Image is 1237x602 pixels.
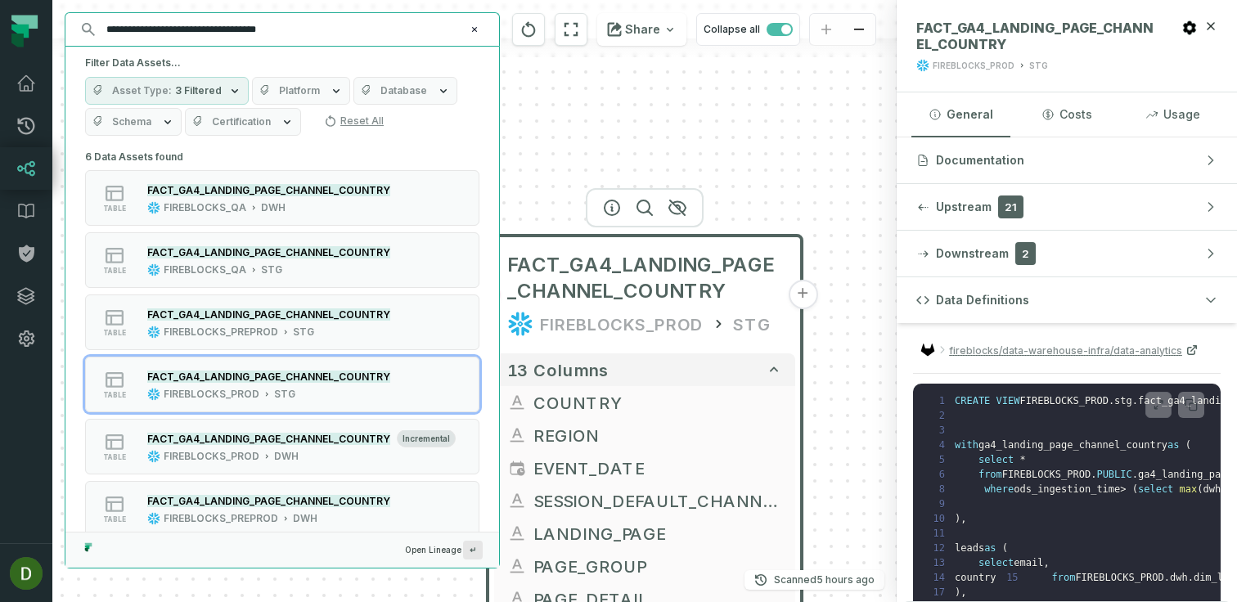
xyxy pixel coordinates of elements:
span: stg [1114,395,1132,407]
span: leads [955,542,984,554]
span: string [507,393,527,412]
button: SESSION_DEFAULT_CHANNEL_GROUP [494,484,795,517]
span: where [984,483,1014,495]
span: 2 [923,408,955,423]
span: , [1043,557,1049,568]
button: Platform [252,77,350,105]
span: 17 [923,585,955,600]
mark: FACT_GA4_LANDING_PAGE_CHANNEL_COUNTRY [147,495,390,507]
span: Database [380,84,427,97]
span: 2 [1015,242,1036,265]
button: Database [353,77,457,105]
div: FIREBLOCKS_PROD [164,450,259,463]
span: Upstream [936,199,992,215]
button: PAGE_GROUP [494,550,795,582]
div: DWH [274,450,299,463]
span: from [1051,572,1075,583]
span: string [507,523,527,543]
span: max [1180,483,1198,495]
div: DWH [261,201,286,214]
button: COUNTRY [494,386,795,419]
span: table [103,453,126,461]
span: ga4_landing_page_channel_country [978,439,1167,451]
div: STG [1029,60,1048,72]
span: with [955,439,978,451]
span: . [1091,469,1096,480]
div: FIREBLOCKS_QA [164,263,246,276]
span: 11 [923,526,955,541]
div: STG [261,263,282,276]
span: FIREBLOCKS_PROD [1075,572,1163,583]
span: REGION [533,423,782,447]
button: Asset Type3 Filtered [85,77,249,105]
span: 14 [923,570,955,585]
span: fireblocks/data-warehouse-infra/data-analytics [949,343,1182,358]
div: FIREBLOCKS_PREPROD [164,512,278,525]
span: Downstream [936,245,1009,262]
span: LANDING_PAGE [533,521,782,546]
button: tableFIREBLOCKS_PREPRODSTG [85,294,479,350]
div: STG [274,388,295,401]
button: Certification [185,108,301,136]
button: tableFIREBLOCKS_PRODSTG [85,357,479,412]
span: 1 [923,393,955,408]
div: FIREBLOCKS_PROD [933,60,1014,72]
button: Scanned[DATE] 9:02:10 AM [744,570,884,590]
span: 3 Filtered [175,84,222,97]
button: Usage [1123,92,1222,137]
span: select [978,454,1014,465]
span: FACT_GA4_LANDING_PAGE_CHANNEL_COUNTRY [916,20,1158,52]
div: STG [733,311,771,337]
div: FIREBLOCKS_PROD [540,311,704,337]
span: Certification [212,115,271,128]
span: table [103,515,126,523]
div: STG [293,326,314,339]
span: as [984,542,996,554]
button: Schema [85,108,182,136]
span: incremental [397,429,456,447]
span: . [1109,395,1114,407]
span: , [960,513,966,524]
span: COUNTRY [533,390,782,415]
p: Scanned [774,572,875,588]
button: General [911,92,1010,137]
span: > [1120,483,1126,495]
span: 6 [923,467,955,482]
span: string [507,491,527,510]
span: table [103,329,126,337]
button: tableFIREBLOCKS_PREPRODDWH [85,481,479,537]
span: from [978,469,1002,480]
span: . [1164,572,1170,583]
mark: FACT_GA4_LANDING_PAGE_CHANNEL_COUNTRY [147,184,390,196]
span: string [507,556,527,576]
button: LANDING_PAGE [494,517,795,550]
span: 4 [923,438,955,452]
span: . [1132,469,1138,480]
span: email [1014,557,1043,568]
div: 6 Data Assets found [85,146,479,558]
div: FIREBLOCKS_PREPROD [164,326,278,339]
img: avatar of Dan Ben-Dor [10,557,43,590]
span: 21 [998,195,1023,218]
span: 10 [923,511,955,526]
span: Schema [112,115,151,128]
button: Data Definitions [897,277,1237,323]
span: as [1167,439,1179,451]
span: 13 columns [507,360,609,380]
relative-time: Aug 20, 2025, 9:02 AM GMT+3 [816,573,875,586]
span: PUBLIC [1096,469,1131,480]
button: Collapse all [696,13,800,46]
span: Open Lineage [405,541,483,559]
span: Press ↵ to add a new Data Asset to the graph [463,541,483,559]
mark: FACT_GA4_LANDING_PAGE_CHANNEL_COUNTRY [147,433,390,445]
span: . [1188,572,1194,583]
span: ( [1002,542,1008,554]
span: FIREBLOCKS_PROD [1002,469,1091,480]
span: CREATE [955,395,990,407]
span: ( [1132,483,1138,495]
button: REGION [494,419,795,451]
button: tableFIREBLOCKS_QASTG [85,232,479,288]
span: , [960,586,966,598]
span: PAGE_GROUP [533,554,782,578]
span: table [103,391,126,399]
